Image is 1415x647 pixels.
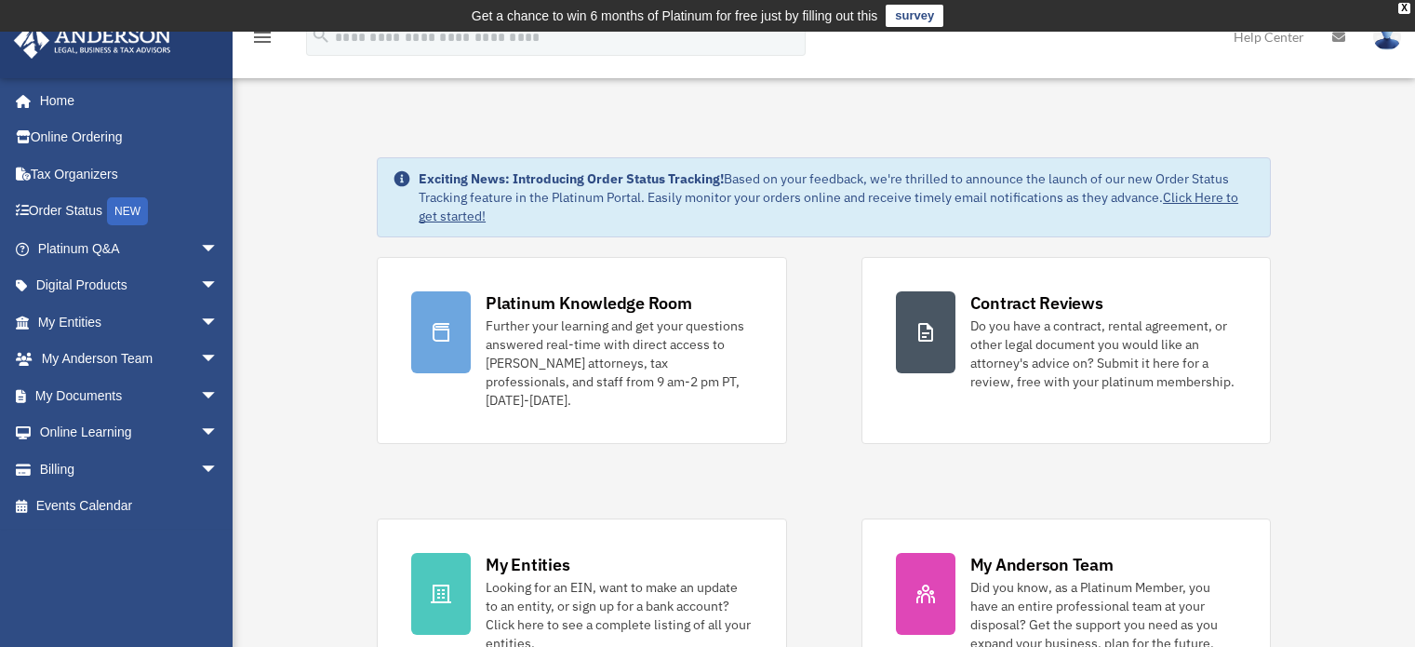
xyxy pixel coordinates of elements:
div: My Anderson Team [970,553,1114,576]
a: menu [251,33,274,48]
a: Platinum Knowledge Room Further your learning and get your questions answered real-time with dire... [377,257,786,444]
span: arrow_drop_down [200,230,237,268]
i: search [311,25,331,46]
a: Digital Productsarrow_drop_down [13,267,247,304]
a: Online Learningarrow_drop_down [13,414,247,452]
span: arrow_drop_down [200,267,237,305]
div: NEW [107,197,148,225]
div: close [1398,3,1410,14]
span: arrow_drop_down [200,303,237,342]
a: Click Here to get started! [419,189,1238,224]
img: User Pic [1373,23,1401,50]
a: Billingarrow_drop_down [13,451,247,488]
div: My Entities [486,553,569,576]
a: Tax Organizers [13,155,247,193]
a: Home [13,82,237,119]
i: menu [251,26,274,48]
a: Online Ordering [13,119,247,156]
a: My Anderson Teamarrow_drop_down [13,341,247,378]
div: Contract Reviews [970,291,1103,315]
span: arrow_drop_down [200,414,237,452]
div: Further your learning and get your questions answered real-time with direct access to [PERSON_NAM... [486,317,752,410]
a: Contract Reviews Do you have a contract, rental agreement, or other legal document you would like... [861,257,1271,444]
a: survey [886,5,943,27]
a: My Entitiesarrow_drop_down [13,303,247,341]
a: Platinum Q&Aarrow_drop_down [13,230,247,267]
img: Anderson Advisors Platinum Portal [8,22,177,59]
div: Do you have a contract, rental agreement, or other legal document you would like an attorney's ad... [970,317,1236,391]
span: arrow_drop_down [200,451,237,489]
div: Platinum Knowledge Room [486,291,692,315]
strong: Exciting News: Introducing Order Status Tracking! [419,170,724,187]
a: Order StatusNEW [13,193,247,231]
span: arrow_drop_down [200,377,237,415]
div: Get a chance to win 6 months of Platinum for free just by filling out this [472,5,878,27]
div: Based on your feedback, we're thrilled to announce the launch of our new Order Status Tracking fe... [419,169,1255,225]
a: Events Calendar [13,488,247,525]
span: arrow_drop_down [200,341,237,379]
a: My Documentsarrow_drop_down [13,377,247,414]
